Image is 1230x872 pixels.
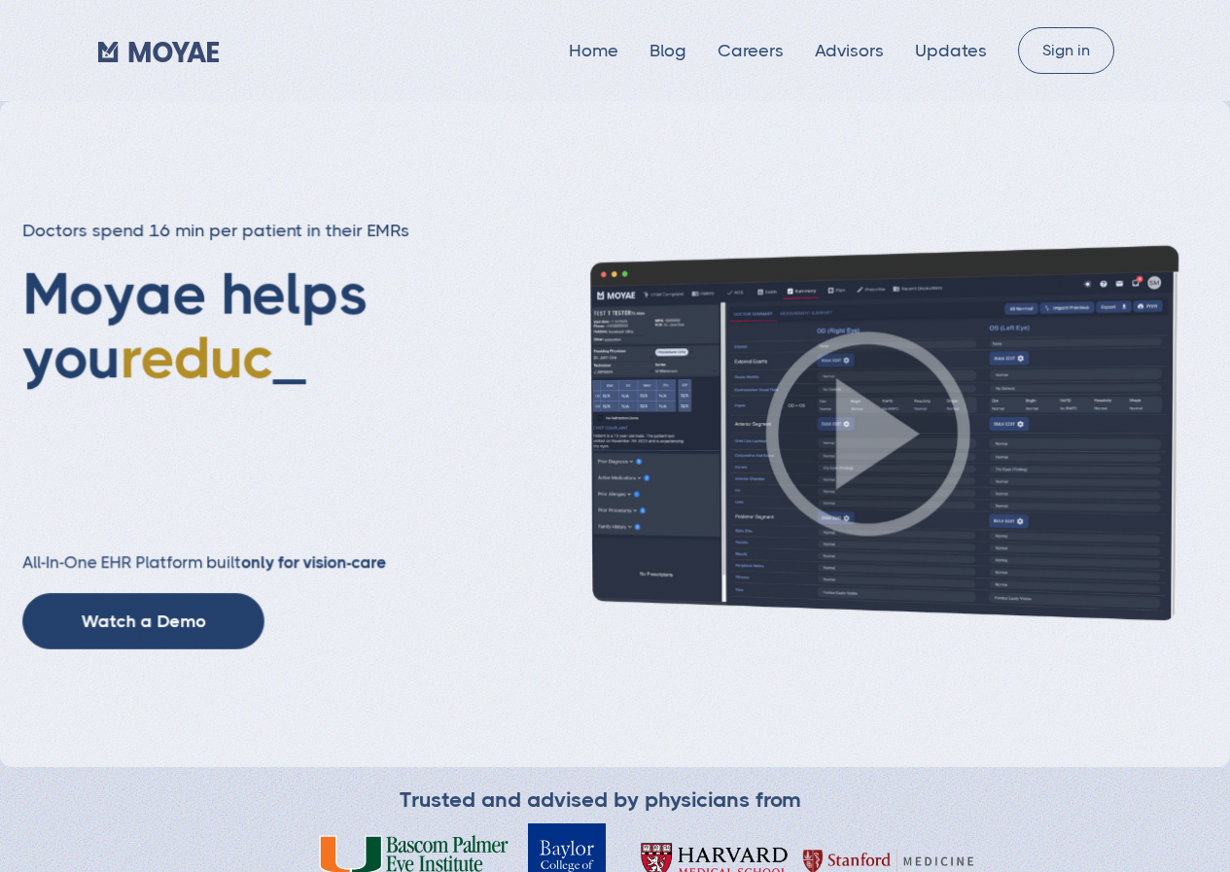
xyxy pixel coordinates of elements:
[1018,27,1114,74] a: Sign in
[273,325,306,392] span: _
[22,552,485,574] h2: All-In-One EHR Platform built
[121,325,273,392] span: reduc
[400,786,801,814] div: Trusted and advised by physicians from
[22,219,485,243] h3: Doctors spend 16 min per patient in their EMRs
[815,41,884,60] a: Advisors
[98,36,219,65] a: home
[569,41,618,60] a: Home
[530,243,1207,624] img: Patient history screenshot
[241,552,386,572] strong: only for vision-care
[98,42,219,61] img: Moyae Logo
[718,41,784,60] a: Careers
[22,593,264,649] a: Watch a Demo
[915,41,987,60] a: Updates
[22,262,485,514] h1: Moyae helps you
[650,41,686,60] a: Blog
